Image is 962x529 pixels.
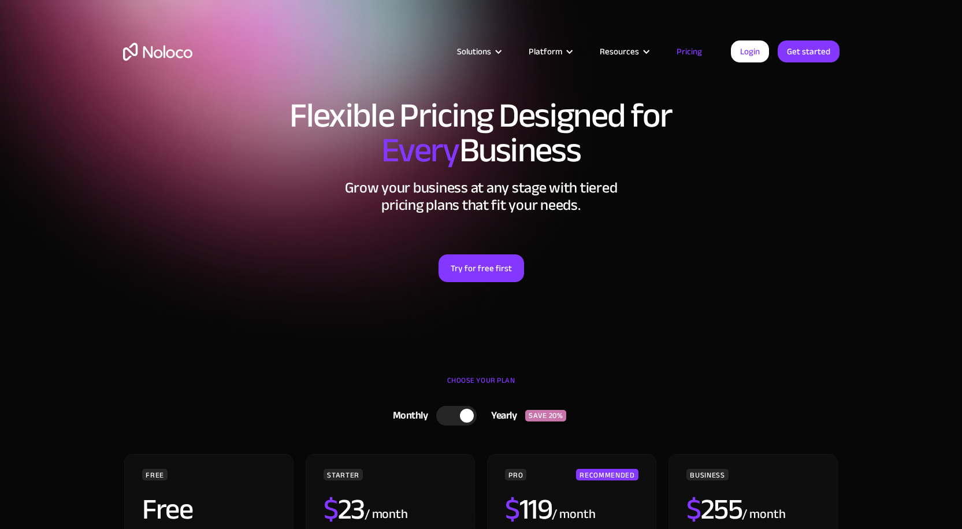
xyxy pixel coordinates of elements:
[552,505,595,524] div: / month
[443,44,514,59] div: Solutions
[529,44,562,59] div: Platform
[505,495,552,524] h2: 119
[686,469,728,480] div: BUSINESS
[378,407,437,424] div: Monthly
[662,44,716,59] a: Pricing
[576,469,638,480] div: RECOMMENDED
[477,407,525,424] div: Yearly
[585,44,662,59] div: Resources
[142,495,192,524] h2: Free
[439,254,524,282] a: Try for free first
[142,469,168,480] div: FREE
[686,495,742,524] h2: 255
[778,40,840,62] a: Get started
[731,40,769,62] a: Login
[324,495,365,524] h2: 23
[505,469,526,480] div: PRO
[123,179,840,214] h2: Grow your business at any stage with tiered pricing plans that fit your needs.
[457,44,491,59] div: Solutions
[365,505,408,524] div: / month
[600,44,639,59] div: Resources
[742,505,785,524] div: / month
[123,98,840,168] h1: Flexible Pricing Designed for Business
[381,118,459,183] span: Every
[324,469,362,480] div: STARTER
[514,44,585,59] div: Platform
[123,43,192,61] a: home
[123,372,840,401] div: CHOOSE YOUR PLAN
[525,410,566,421] div: SAVE 20%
